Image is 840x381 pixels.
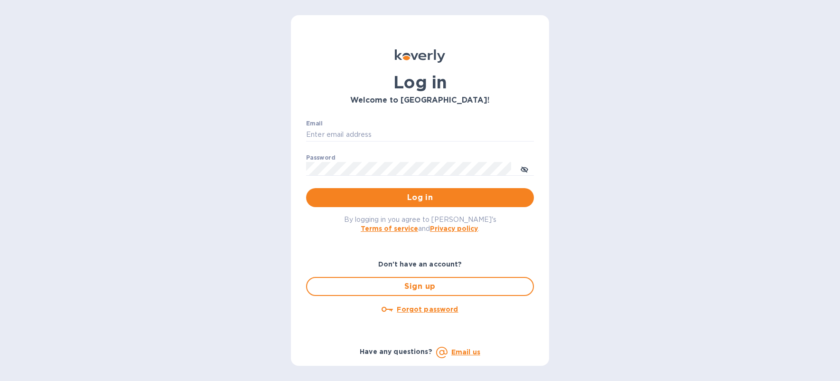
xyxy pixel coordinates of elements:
[314,192,526,203] span: Log in
[397,305,458,313] u: Forgot password
[306,96,534,105] h3: Welcome to [GEOGRAPHIC_DATA]!
[306,155,335,161] label: Password
[306,277,534,296] button: Sign up
[395,49,445,63] img: Koverly
[306,121,323,126] label: Email
[344,216,496,232] span: By logging in you agree to [PERSON_NAME]'s and .
[451,348,480,356] a: Email us
[306,188,534,207] button: Log in
[315,281,525,292] span: Sign up
[361,225,418,232] a: Terms of service
[360,348,432,355] b: Have any questions?
[378,260,462,268] b: Don't have an account?
[306,72,534,92] h1: Log in
[515,159,534,178] button: toggle password visibility
[430,225,478,232] a: Privacy policy
[306,128,534,142] input: Enter email address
